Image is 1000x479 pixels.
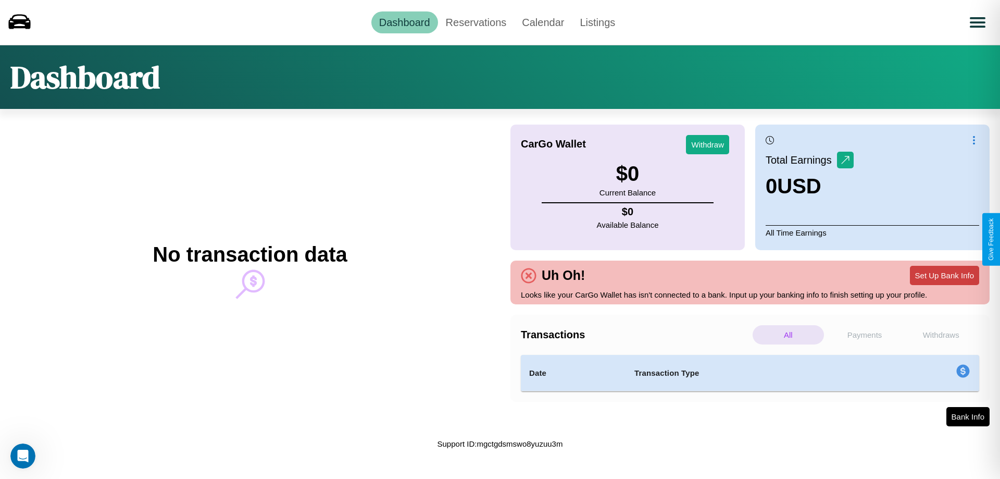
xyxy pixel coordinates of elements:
[905,325,977,345] p: Withdraws
[521,355,979,391] table: simple table
[599,162,656,186] h3: $ 0
[521,329,750,341] h4: Transactions
[521,138,586,150] h4: CarGo Wallet
[686,135,729,154] button: Withdraw
[766,175,854,198] h3: 0 USD
[536,268,590,283] h4: Uh Oh!
[634,367,871,379] h4: Transaction Type
[597,218,659,232] p: Available Balance
[438,437,563,451] p: Support ID: mgctgdsmswo8yuzuu3m
[438,11,515,33] a: Reservations
[910,266,979,285] button: Set Up Bank Info
[153,243,347,266] h2: No transaction data
[753,325,824,345] p: All
[988,218,995,261] div: Give Feedback
[521,288,979,302] p: Looks like your CarGo Wallet has isn't connected to a bank. Input up your banking info to finish ...
[766,151,837,169] p: Total Earnings
[963,8,992,37] button: Open menu
[10,56,160,99] h1: Dashboard
[371,11,438,33] a: Dashboard
[514,11,572,33] a: Calendar
[10,444,35,469] iframe: Intercom live chat
[529,367,618,379] h4: Date
[572,11,623,33] a: Listings
[597,206,659,218] h4: $ 0
[829,325,901,345] p: Payments
[599,186,656,200] p: Current Balance
[766,225,979,240] p: All Time Earnings
[946,407,990,426] button: Bank Info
